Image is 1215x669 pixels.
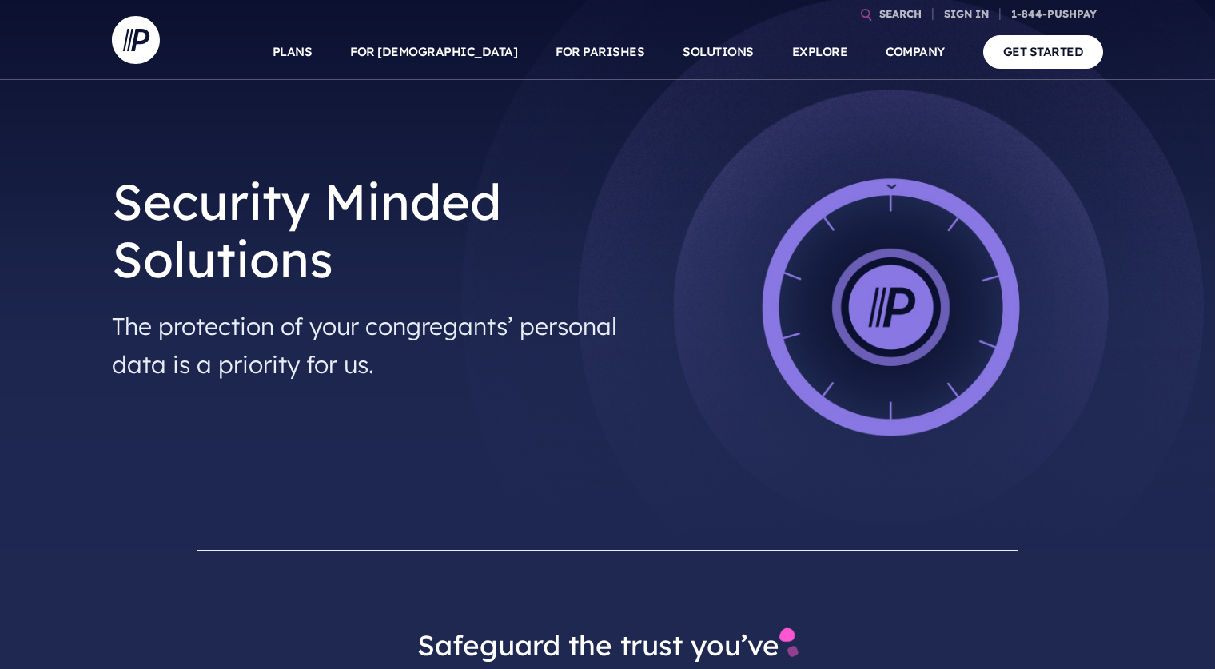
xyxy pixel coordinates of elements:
[792,24,848,80] a: EXPLORE
[683,24,754,80] a: SOLUTIONS
[112,301,657,390] h4: The protection of your congregants’ personal data is a priority for us.
[112,160,657,301] h1: Security Minded Solutions
[556,24,644,80] a: FOR PARISHES
[886,24,945,80] a: COMPANY
[273,24,313,80] a: PLANS
[983,35,1104,68] a: GET STARTED
[350,24,517,80] a: FOR [DEMOGRAPHIC_DATA]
